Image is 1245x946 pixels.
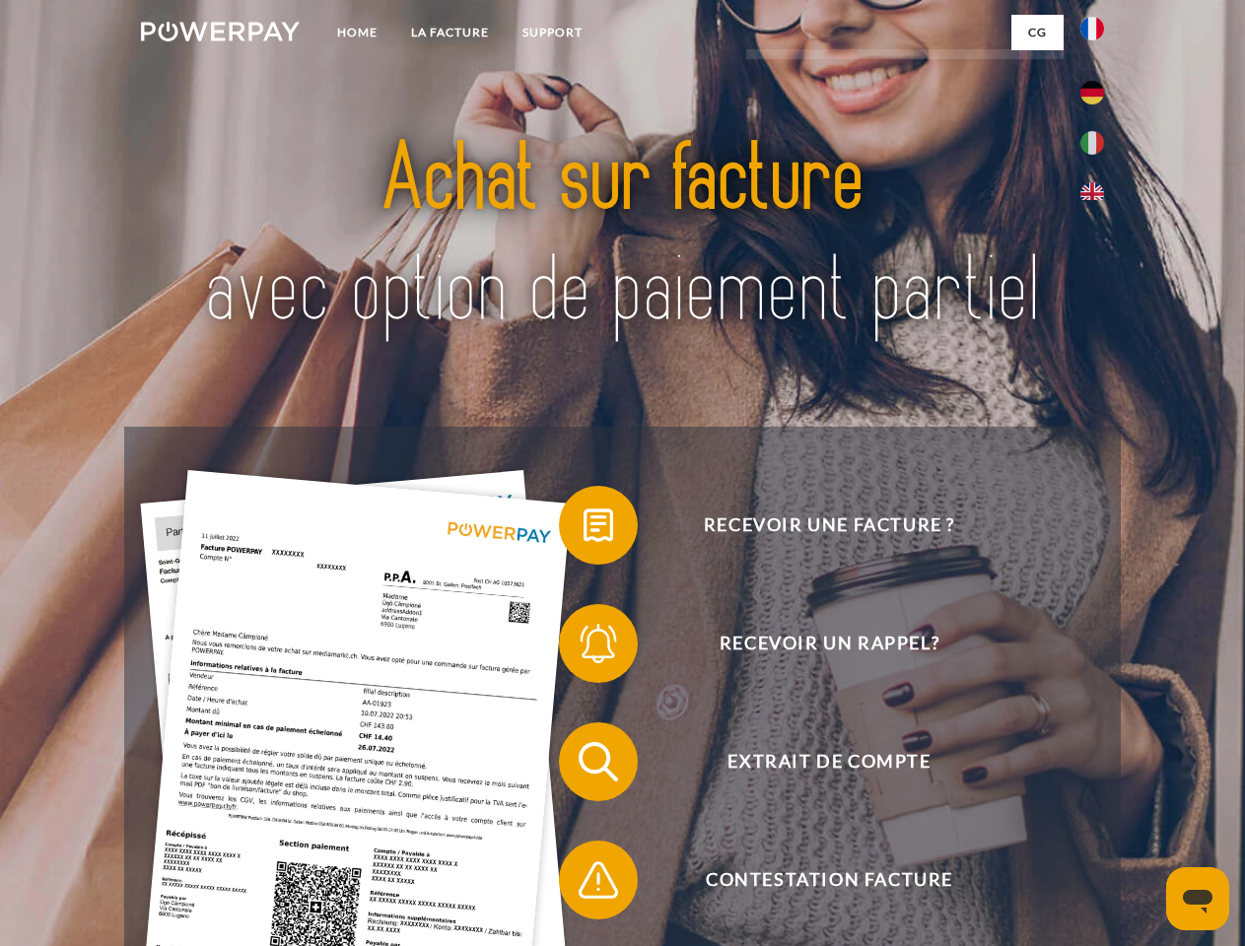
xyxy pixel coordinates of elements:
[1080,182,1104,206] img: en
[559,604,1072,683] button: Recevoir un rappel?
[588,722,1071,801] span: Extrait de compte
[559,722,1072,801] button: Extrait de compte
[141,22,300,41] img: logo-powerpay-white.svg
[506,15,599,50] a: Support
[746,49,1064,85] a: CG (achat sur facture)
[1080,17,1104,40] img: fr
[394,15,506,50] a: LA FACTURE
[188,95,1057,377] img: title-powerpay_fr.svg
[574,619,623,668] img: qb_bell.svg
[588,486,1071,565] span: Recevoir une facture ?
[1080,81,1104,104] img: de
[559,841,1072,919] button: Contestation Facture
[574,501,623,550] img: qb_bill.svg
[574,737,623,786] img: qb_search.svg
[574,855,623,905] img: qb_warning.svg
[588,841,1071,919] span: Contestation Facture
[588,604,1071,683] span: Recevoir un rappel?
[559,486,1072,565] button: Recevoir une facture ?
[1011,15,1064,50] a: CG
[1080,131,1104,155] img: it
[320,15,394,50] a: Home
[1166,867,1229,930] iframe: Bouton de lancement de la fenêtre de messagerie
